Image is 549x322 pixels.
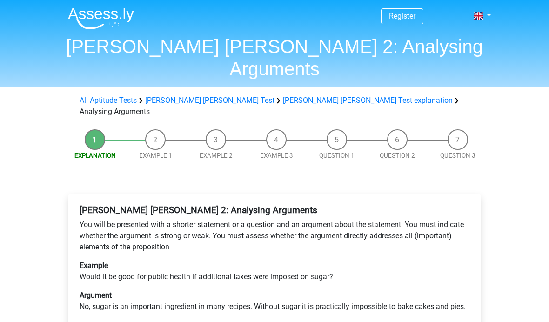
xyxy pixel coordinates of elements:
[80,261,108,270] b: Example
[319,152,355,159] a: Question 1
[80,96,137,105] a: All Aptitude Tests
[68,7,134,29] img: Assessly
[389,12,415,20] a: Register
[380,152,415,159] a: Question 2
[440,152,475,159] a: Question 3
[139,152,172,159] a: Example 1
[60,35,489,80] h1: [PERSON_NAME] [PERSON_NAME] 2: Analysing Arguments
[260,152,293,159] a: Example 3
[200,152,233,159] a: Example 2
[76,95,473,117] div: Analysing Arguments
[80,291,112,300] b: Argument
[80,290,469,312] p: No, sugar is an important ingredient in many recipes. Without sugar it is practically impossible ...
[80,205,317,215] b: [PERSON_NAME] [PERSON_NAME] 2: Analysing Arguments
[80,260,469,282] p: Would it be good for public health if additional taxes were imposed on sugar?
[145,96,274,105] a: [PERSON_NAME] [PERSON_NAME] Test
[74,152,116,159] a: Explanation
[80,219,469,253] p: You will be presented with a shorter statement or a question and an argument about the statement....
[283,96,453,105] a: [PERSON_NAME] [PERSON_NAME] Test explanation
